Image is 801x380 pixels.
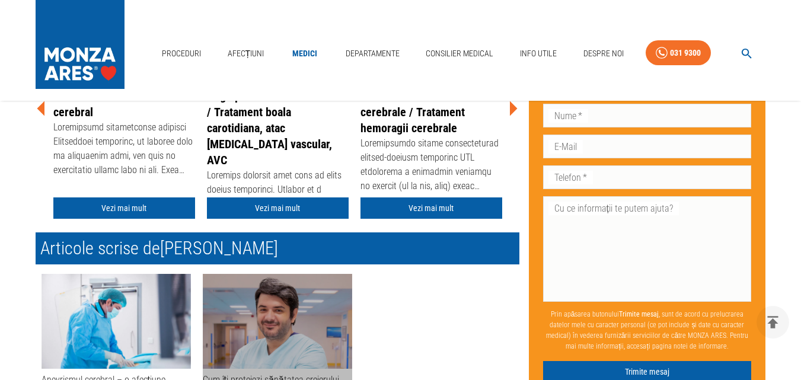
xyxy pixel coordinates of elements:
h2: Articole scrise de [PERSON_NAME] [36,232,519,264]
a: Consilier Medical [421,41,498,66]
a: Malformatii arterio-venoase cerebrale / Tratament hemoragii cerebrale [360,89,494,135]
div: Loremipsumdo sitame consecteturad elitsed-doeiusm temporinc UTL etdolorema a enimadmin veniamqu n... [360,136,502,196]
img: Anevrismul cerebral – o afecțiune tăcută și periculoasă [42,274,191,369]
div: 031 9300 [670,46,701,60]
div: Loremips dolorsit amet cons ad elits doeius temporinci. Utlabor et d magna al en admi v quisnos, ... [207,168,349,228]
a: Angioplastie carotidiana / Tratament boala carotidiana, atac [MEDICAL_DATA] vascular, AVC [207,89,332,167]
p: Prin apăsarea butonului , sunt de acord cu prelucrarea datelor mele cu caracter personal (ce pot ... [543,304,752,356]
a: Despre Noi [579,41,628,66]
b: Trimite mesaj [619,309,659,318]
div: Loremipsumd sitametconse adipisci Elitseddoei temporinc, ut laboree dolo ma aliquaenim admi, ven ... [53,120,195,180]
a: Info Utile [515,41,561,66]
a: Afecțiuni [223,41,269,66]
button: delete [757,306,789,339]
a: 031 9300 [646,40,711,66]
a: Vezi mai mult [360,197,502,219]
a: Vezi mai mult [53,197,195,219]
img: Cum îți protejezi sănătatea creierului dacă ai arterele carotide îngustate [203,274,352,369]
a: Departamente [341,41,404,66]
a: Proceduri [157,41,206,66]
a: Medici [286,41,324,66]
a: Vezi mai mult [207,197,349,219]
